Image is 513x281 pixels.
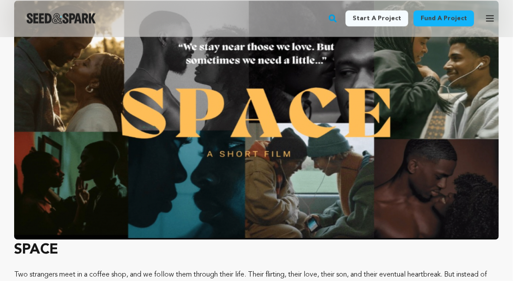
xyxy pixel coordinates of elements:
a: Seed&Spark Homepage [27,13,96,24]
a: Fund a project [414,11,474,27]
img: Seed&Spark Logo Dark Mode [27,13,96,24]
h3: SPACE [14,240,499,261]
img: SPACE [14,1,499,240]
a: Start a project [346,11,408,27]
